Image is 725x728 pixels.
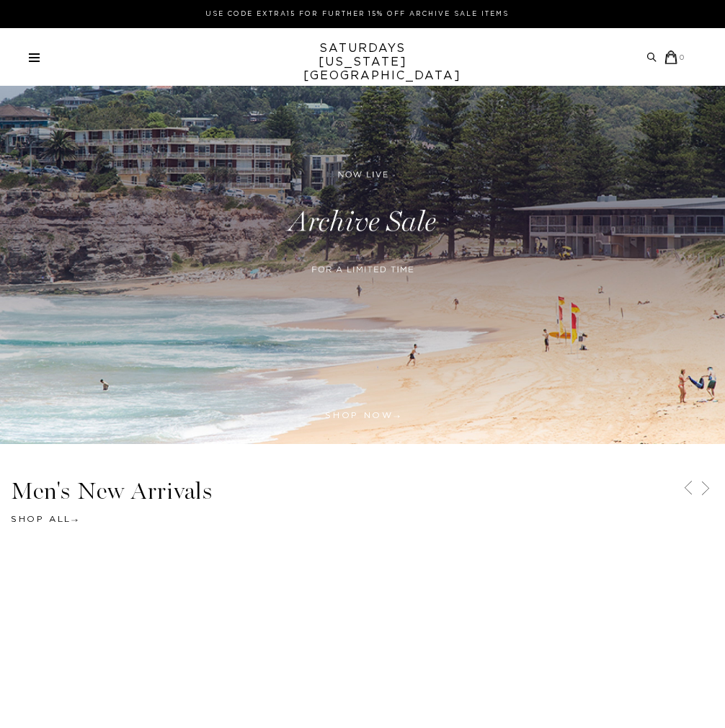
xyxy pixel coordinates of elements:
[664,50,685,64] a: 0
[11,479,714,503] h3: Men's New Arrivals
[11,515,78,523] a: Shop All
[680,55,685,61] small: 0
[35,9,680,19] p: Use Code EXTRA15 for Further 15% Off Archive Sale Items
[303,42,422,83] a: SATURDAYS[US_STATE][GEOGRAPHIC_DATA]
